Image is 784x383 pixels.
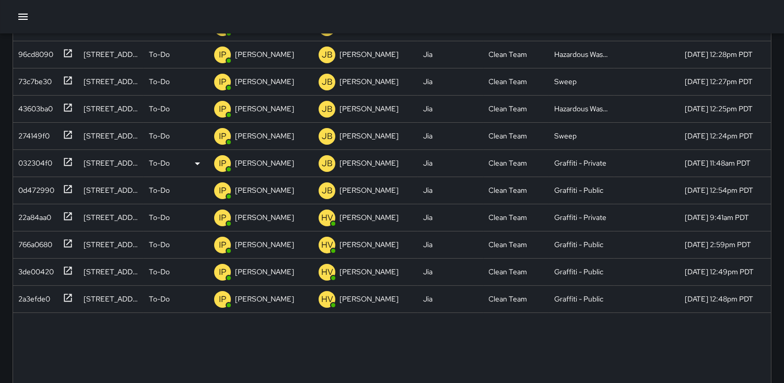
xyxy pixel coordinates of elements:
[489,212,528,223] div: Clean Team
[489,185,528,195] div: Clean Team
[219,103,226,115] p: IP
[84,103,138,114] div: 1012 Mission Street
[14,181,54,195] div: 0d472990
[235,76,294,87] p: [PERSON_NAME]
[219,184,226,197] p: IP
[14,289,50,304] div: 2a3efde0
[235,212,294,223] p: [PERSON_NAME]
[489,49,528,60] div: Clean Team
[219,239,226,251] p: IP
[489,103,528,114] div: Clean Team
[235,266,294,277] p: [PERSON_NAME]
[423,294,432,304] div: Jia
[685,294,753,304] div: 9/22/2025, 12:48pm PDT
[235,294,294,304] p: [PERSON_NAME]
[322,103,333,115] p: JB
[423,49,432,60] div: Jia
[322,49,333,61] p: JB
[489,131,528,141] div: Clean Team
[235,158,294,168] p: [PERSON_NAME]
[685,239,751,250] div: 9/22/2025, 2:59pm PDT
[340,185,399,195] p: [PERSON_NAME]
[235,49,294,60] p: [PERSON_NAME]
[149,103,170,114] p: To-Do
[340,294,399,304] p: [PERSON_NAME]
[219,130,226,143] p: IP
[322,130,333,143] p: JB
[14,126,50,141] div: 274149f0
[149,131,170,141] p: To-Do
[340,239,399,250] p: [PERSON_NAME]
[554,266,603,277] div: Graffiti - Public
[340,266,399,277] p: [PERSON_NAME]
[322,184,333,197] p: JB
[14,262,54,277] div: 3de00420
[489,266,528,277] div: Clean Team
[685,212,749,223] div: 9/23/2025, 9:41am PDT
[149,212,170,223] p: To-Do
[219,76,226,88] p: IP
[14,99,53,114] div: 43603ba0
[685,49,753,60] div: 9/24/2025, 12:28pm PDT
[14,208,51,223] div: 22a84aa0
[340,131,399,141] p: [PERSON_NAME]
[322,76,333,88] p: JB
[423,76,432,87] div: Jia
[84,76,138,87] div: 1028 Mission Street
[235,239,294,250] p: [PERSON_NAME]
[554,49,609,60] div: Hazardous Waste
[423,185,432,195] div: Jia
[84,185,138,195] div: 1133 Market Street
[149,239,170,250] p: To-Do
[219,266,226,278] p: IP
[340,212,399,223] p: [PERSON_NAME]
[322,157,333,170] p: JB
[84,239,138,250] div: 93 10th Street
[149,158,170,168] p: To-Do
[554,185,603,195] div: Graffiti - Public
[84,294,138,304] div: 1201 Market Street
[340,158,399,168] p: [PERSON_NAME]
[554,76,577,87] div: Sweep
[84,212,138,223] div: 231 6th Street
[321,212,333,224] p: HV
[554,239,603,250] div: Graffiti - Public
[423,158,432,168] div: Jia
[685,131,753,141] div: 9/24/2025, 12:24pm PDT
[149,185,170,195] p: To-Do
[219,212,226,224] p: IP
[685,266,754,277] div: 9/22/2025, 12:49pm PDT
[149,76,170,87] p: To-Do
[84,131,138,141] div: 96 6th Street
[554,131,577,141] div: Sweep
[489,158,528,168] div: Clean Team
[321,293,333,306] p: HV
[423,131,432,141] div: Jia
[84,158,138,168] div: 1059 Market Street
[149,294,170,304] p: To-Do
[84,266,138,277] div: 1195 Market Street
[14,235,52,250] div: 766a0680
[84,49,138,60] div: 1066 Mission Street
[321,239,333,251] p: HV
[235,185,294,195] p: [PERSON_NAME]
[685,76,753,87] div: 9/24/2025, 12:27pm PDT
[554,212,606,223] div: Graffiti - Private
[219,157,226,170] p: IP
[149,49,170,60] p: To-Do
[489,76,528,87] div: Clean Team
[423,212,432,223] div: Jia
[14,45,53,60] div: 96cd8090
[340,49,399,60] p: [PERSON_NAME]
[219,49,226,61] p: IP
[219,293,226,306] p: IP
[489,294,528,304] div: Clean Team
[149,266,170,277] p: To-Do
[554,294,603,304] div: Graffiti - Public
[235,131,294,141] p: [PERSON_NAME]
[554,158,606,168] div: Graffiti - Private
[321,266,333,278] p: HV
[14,154,52,168] div: 032304f0
[423,103,432,114] div: Jia
[423,266,432,277] div: Jia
